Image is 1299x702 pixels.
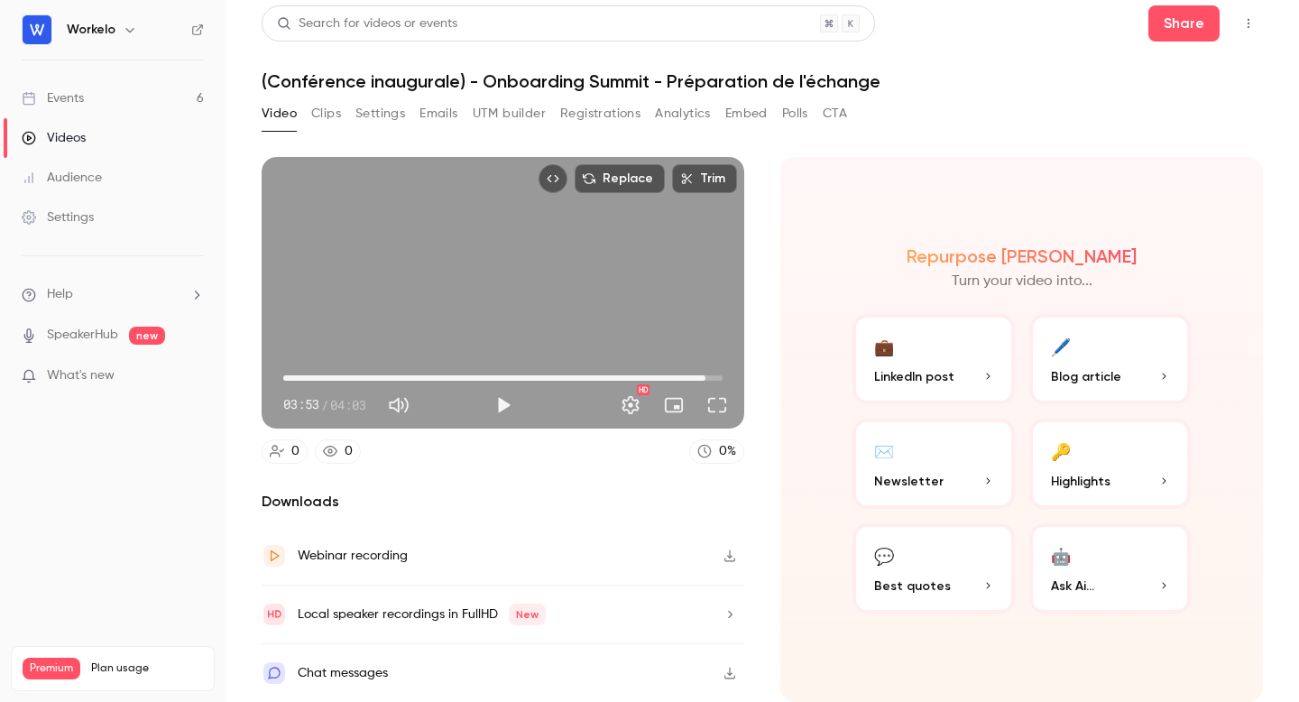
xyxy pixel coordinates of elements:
div: Webinar recording [298,545,408,567]
h1: (Conférence inaugurale) - Onboarding Summit - Préparation de l'échange [262,70,1263,92]
button: Replace [575,164,665,193]
div: Settings [22,208,94,226]
button: Settings [613,387,649,423]
button: Emails [419,99,457,128]
a: SpeakerHub [47,326,118,345]
span: Blog article [1051,367,1121,386]
div: Search for videos or events [277,14,457,33]
span: Ask Ai... [1051,577,1094,596]
span: Plan usage [91,661,203,676]
span: new [129,327,165,345]
div: 03:53 [283,395,366,414]
span: Premium [23,658,80,679]
span: 04:03 [330,395,366,414]
button: 🖊️Blog article [1029,314,1192,404]
span: / [321,395,328,414]
div: Events [22,89,84,107]
button: Settings [355,99,405,128]
span: Help [47,285,73,304]
h6: Workelo [67,21,115,39]
div: ✉️ [874,437,894,465]
img: Workelo [23,15,51,44]
button: Clips [311,99,341,128]
p: Turn your video into... [952,271,1092,292]
button: Registrations [560,99,640,128]
a: 0 [315,439,361,464]
button: Full screen [699,387,735,423]
div: 0 [291,442,299,461]
button: Share [1148,5,1220,42]
button: ✉️Newsletter [852,419,1015,509]
button: Embed [725,99,768,128]
button: 🔑Highlights [1029,419,1192,509]
button: Video [262,99,297,128]
button: Analytics [655,99,711,128]
a: 0% [689,439,744,464]
h2: Downloads [262,491,744,513]
div: Videos [22,129,86,147]
button: Turn on miniplayer [656,387,692,423]
span: What's new [47,366,115,385]
span: Highlights [1051,472,1110,491]
div: 🖊️ [1051,332,1071,360]
div: Audience [22,169,102,187]
div: 💼 [874,332,894,360]
div: HD [637,384,649,395]
button: 💬Best quotes [852,523,1015,614]
span: Newsletter [874,472,944,491]
li: help-dropdown-opener [22,285,204,304]
div: Chat messages [298,662,388,684]
div: 🤖 [1051,541,1071,569]
button: Trim [672,164,737,193]
div: 💬 [874,541,894,569]
div: 🔑 [1051,437,1071,465]
span: New [509,604,546,625]
a: 0 [262,439,308,464]
div: Local speaker recordings in FullHD [298,604,546,625]
button: UTM builder [473,99,546,128]
button: CTA [823,99,847,128]
div: 0 % [719,442,736,461]
span: 03:53 [283,395,319,414]
button: 🤖Ask Ai... [1029,523,1192,614]
h2: Repurpose [PERSON_NAME] [907,245,1137,267]
button: Mute [381,387,417,423]
span: LinkedIn post [874,367,954,386]
span: Best quotes [874,577,951,596]
button: Polls [782,99,808,128]
button: Embed video [539,164,567,193]
div: 0 [345,442,353,461]
button: Top Bar Actions [1234,9,1263,38]
button: Play [485,387,521,423]
button: 💼LinkedIn post [852,314,1015,404]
